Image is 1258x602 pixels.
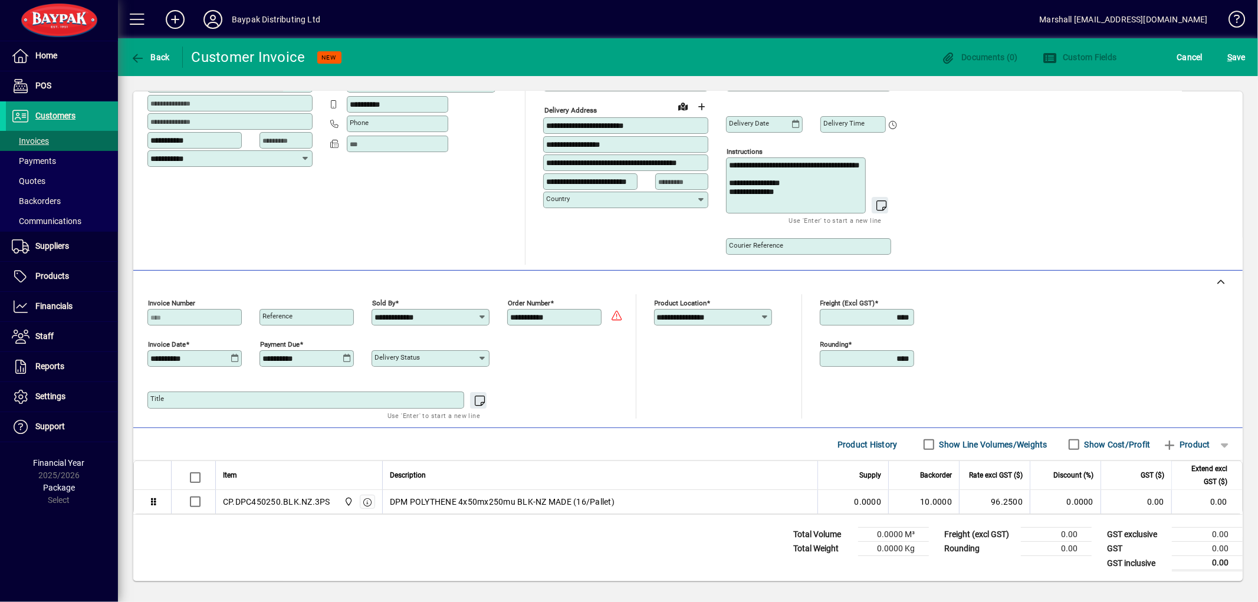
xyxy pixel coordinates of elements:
[1172,528,1243,542] td: 0.00
[6,151,118,171] a: Payments
[390,469,426,482] span: Description
[35,51,57,60] span: Home
[967,496,1023,508] div: 96.2500
[837,435,898,454] span: Product History
[787,528,858,542] td: Total Volume
[655,299,707,307] mat-label: Product location
[12,136,49,146] span: Invoices
[341,495,354,508] span: Baypak - Onekawa
[674,97,692,116] a: View on map
[12,196,61,206] span: Backorders
[6,171,118,191] a: Quotes
[729,119,769,127] mat-label: Delivery date
[1021,542,1092,556] td: 0.00
[35,392,65,401] span: Settings
[969,469,1023,482] span: Rate excl GST ($)
[35,81,51,90] span: POS
[6,352,118,381] a: Reports
[6,232,118,261] a: Suppliers
[34,458,85,468] span: Financial Year
[823,119,865,127] mat-label: Delivery time
[260,340,300,348] mat-label: Payment due
[194,9,232,30] button: Profile
[855,496,882,508] span: 0.0000
[232,10,320,29] div: Baypak Distributing Ltd
[1101,556,1172,571] td: GST inclusive
[375,353,420,361] mat-label: Delivery status
[35,331,54,341] span: Staff
[387,409,480,422] mat-hint: Use 'Enter' to start a new line
[1157,434,1216,455] button: Product
[1040,47,1120,68] button: Custom Fields
[833,434,902,455] button: Product History
[118,47,183,68] app-page-header-button: Back
[6,41,118,71] a: Home
[1040,10,1208,29] div: Marshall [EMAIL_ADDRESS][DOMAIN_NAME]
[1030,490,1101,514] td: 0.0000
[1224,47,1249,68] button: Save
[35,301,73,311] span: Financials
[858,542,929,556] td: 0.0000 Kg
[727,147,763,156] mat-label: Instructions
[508,299,550,307] mat-label: Order number
[1227,48,1246,67] span: ave
[127,47,173,68] button: Back
[937,439,1047,450] label: Show Line Volumes/Weights
[1021,528,1092,542] td: 0.00
[546,195,570,203] mat-label: Country
[6,292,118,321] a: Financials
[43,483,75,492] span: Package
[1172,542,1243,556] td: 0.00
[35,111,75,120] span: Customers
[1220,2,1243,41] a: Knowledge Base
[820,340,849,348] mat-label: Rounding
[35,271,69,281] span: Products
[1043,52,1117,62] span: Custom Fields
[192,48,306,67] div: Customer Invoice
[1101,542,1172,556] td: GST
[787,542,858,556] td: Total Weight
[1082,439,1151,450] label: Show Cost/Profit
[372,299,395,307] mat-label: Sold by
[1177,48,1203,67] span: Cancel
[12,176,45,186] span: Quotes
[35,361,64,371] span: Reports
[938,542,1021,556] td: Rounding
[1227,52,1232,62] span: S
[6,412,118,442] a: Support
[6,131,118,151] a: Invoices
[1141,469,1164,482] span: GST ($)
[920,469,952,482] span: Backorder
[12,216,81,226] span: Communications
[148,340,186,348] mat-label: Invoice date
[6,211,118,231] a: Communications
[941,52,1018,62] span: Documents (0)
[148,299,195,307] mat-label: Invoice number
[350,119,369,127] mat-label: Phone
[156,9,194,30] button: Add
[1101,528,1172,542] td: GST exclusive
[390,496,615,508] span: DPM POLYTHENE 4x50mx250mu BLK-NZ MADE (16/Pallet)
[859,469,881,482] span: Supply
[12,156,56,166] span: Payments
[223,496,330,508] div: CP.DPC450250.BLK.NZ.3PS
[6,322,118,351] a: Staff
[35,422,65,431] span: Support
[1053,469,1093,482] span: Discount (%)
[322,54,337,61] span: NEW
[223,469,237,482] span: Item
[130,52,170,62] span: Back
[6,262,118,291] a: Products
[938,47,1021,68] button: Documents (0)
[6,191,118,211] a: Backorders
[1162,435,1210,454] span: Product
[1179,462,1227,488] span: Extend excl GST ($)
[262,312,293,320] mat-label: Reference
[729,241,783,249] mat-label: Courier Reference
[789,213,882,227] mat-hint: Use 'Enter' to start a new line
[938,528,1021,542] td: Freight (excl GST)
[150,394,164,403] mat-label: Title
[692,97,711,116] button: Choose address
[1101,490,1171,514] td: 0.00
[1174,47,1206,68] button: Cancel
